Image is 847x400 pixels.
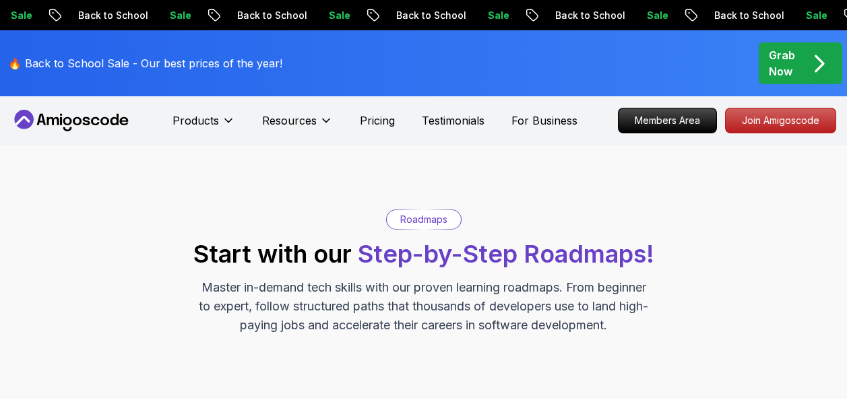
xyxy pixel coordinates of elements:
[358,239,654,269] span: Step-by-Step Roadmaps!
[317,9,360,22] p: Sale
[384,9,476,22] p: Back to School
[726,108,836,133] p: Join Amigoscode
[635,9,678,22] p: Sale
[543,9,635,22] p: Back to School
[262,112,333,139] button: Resources
[794,9,837,22] p: Sale
[702,9,794,22] p: Back to School
[262,112,317,129] p: Resources
[476,9,519,22] p: Sale
[360,112,395,129] a: Pricing
[725,108,836,133] a: Join Amigoscode
[8,55,282,71] p: 🔥 Back to School Sale - Our best prices of the year!
[619,108,716,133] p: Members Area
[193,240,654,267] h2: Start with our
[66,9,158,22] p: Back to School
[618,108,717,133] a: Members Area
[769,47,795,79] p: Grab Now
[225,9,317,22] p: Back to School
[422,112,484,129] a: Testimonials
[197,278,650,335] p: Master in-demand tech skills with our proven learning roadmaps. From beginner to expert, follow s...
[400,213,447,226] p: Roadmaps
[172,112,235,139] button: Products
[511,112,577,129] a: For Business
[158,9,201,22] p: Sale
[172,112,219,129] p: Products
